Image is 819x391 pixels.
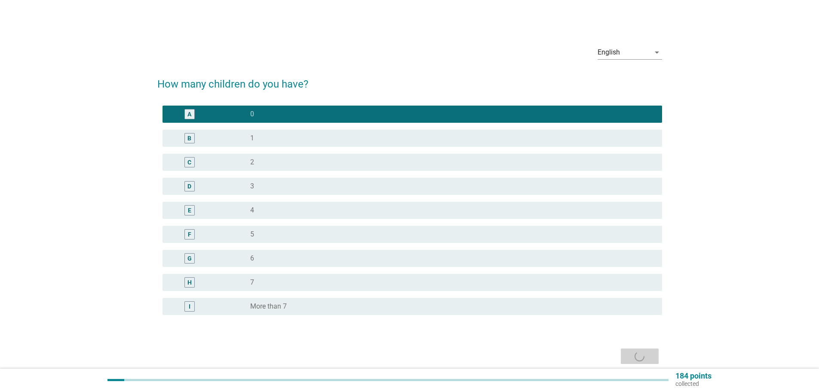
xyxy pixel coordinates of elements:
[187,158,191,167] div: C
[187,254,192,263] div: G
[188,230,191,239] div: F
[250,254,254,263] label: 6
[675,380,712,388] p: collected
[187,182,191,191] div: D
[250,182,254,191] label: 3
[250,158,254,167] label: 2
[675,372,712,380] p: 184 points
[652,47,662,58] i: arrow_drop_down
[598,48,620,56] div: English
[250,134,254,142] label: 1
[157,68,662,92] h2: How many children do you have?
[250,278,254,287] label: 7
[189,302,190,311] div: I
[250,206,254,215] label: 4
[250,302,287,311] label: More than 7
[250,110,254,118] label: 0
[187,110,191,119] div: A
[187,278,192,287] div: H
[250,230,254,239] label: 5
[188,206,191,215] div: E
[187,134,191,143] div: B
